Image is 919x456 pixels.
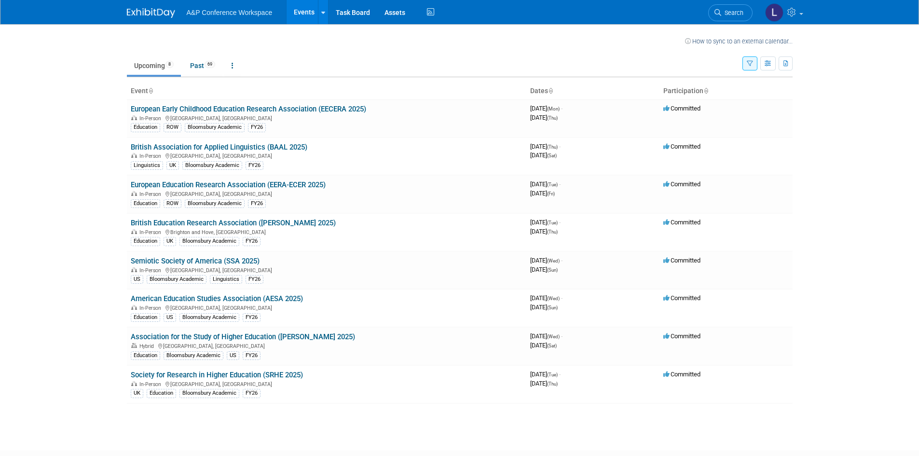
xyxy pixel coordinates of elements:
[131,275,143,284] div: US
[721,9,743,16] span: Search
[179,389,239,398] div: Bloomsbury Academic
[561,294,562,302] span: -
[530,371,561,378] span: [DATE]
[248,199,266,208] div: FY26
[131,380,522,387] div: [GEOGRAPHIC_DATA], [GEOGRAPHIC_DATA]
[185,123,245,132] div: Bloomsbury Academic
[131,114,522,122] div: [GEOGRAPHIC_DATA], [GEOGRAPHIC_DATA]
[131,343,137,348] img: Hybrid Event
[530,190,555,197] span: [DATE]
[164,313,176,322] div: US
[131,389,143,398] div: UK
[547,334,560,339] span: (Wed)
[243,351,261,360] div: FY26
[547,372,558,377] span: (Tue)
[547,220,558,225] span: (Tue)
[559,219,561,226] span: -
[547,258,560,263] span: (Wed)
[131,371,303,379] a: Society for Research in Higher Education (SRHE 2025)
[131,191,137,196] img: In-Person Event
[530,294,562,302] span: [DATE]
[246,161,263,170] div: FY26
[530,105,562,112] span: [DATE]
[164,123,181,132] div: ROW
[164,351,223,360] div: Bloomsbury Academic
[187,9,273,16] span: A&P Conference Workspace
[530,228,558,235] span: [DATE]
[227,351,239,360] div: US
[147,275,206,284] div: Bloomsbury Academic
[139,191,164,197] span: In-Person
[526,83,659,99] th: Dates
[179,313,239,322] div: Bloomsbury Academic
[166,161,179,170] div: UK
[148,87,153,95] a: Sort by Event Name
[243,313,261,322] div: FY26
[663,105,700,112] span: Committed
[663,143,700,150] span: Committed
[708,4,753,21] a: Search
[243,389,261,398] div: FY26
[182,161,242,170] div: Bloomsbury Academic
[205,61,215,68] span: 69
[131,342,522,349] div: [GEOGRAPHIC_DATA], [GEOGRAPHIC_DATA]
[165,61,174,68] span: 8
[663,371,700,378] span: Committed
[131,237,160,246] div: Education
[530,152,557,159] span: [DATE]
[561,105,562,112] span: -
[131,123,160,132] div: Education
[663,219,700,226] span: Committed
[547,191,555,196] span: (Fri)
[131,143,307,152] a: British Association for Applied Linguistics (BAAL 2025)
[530,342,557,349] span: [DATE]
[131,152,522,159] div: [GEOGRAPHIC_DATA], [GEOGRAPHIC_DATA]
[663,257,700,264] span: Committed
[131,267,137,272] img: In-Person Event
[547,115,558,121] span: (Thu)
[685,38,793,45] a: How to sync to an external calendar...
[131,304,522,311] div: [GEOGRAPHIC_DATA], [GEOGRAPHIC_DATA]
[530,304,558,311] span: [DATE]
[131,115,137,120] img: In-Person Event
[131,229,137,234] img: In-Person Event
[131,266,522,274] div: [GEOGRAPHIC_DATA], [GEOGRAPHIC_DATA]
[530,266,558,273] span: [DATE]
[663,180,700,188] span: Committed
[131,313,160,322] div: Education
[131,351,160,360] div: Education
[547,182,558,187] span: (Tue)
[559,180,561,188] span: -
[243,237,261,246] div: FY26
[561,332,562,340] span: -
[131,105,366,113] a: European Early Childhood Education Research Association (EECERA 2025)
[547,106,560,111] span: (Mon)
[210,275,242,284] div: Linguistics
[131,332,355,341] a: Association for the Study of Higher Education ([PERSON_NAME] 2025)
[530,114,558,121] span: [DATE]
[127,83,526,99] th: Event
[139,229,164,235] span: In-Person
[663,332,700,340] span: Committed
[703,87,708,95] a: Sort by Participation Type
[547,296,560,301] span: (Wed)
[164,237,176,246] div: UK
[131,294,303,303] a: American Education Studies Association (AESA 2025)
[139,381,164,387] span: In-Person
[139,267,164,274] span: In-Person
[139,153,164,159] span: In-Person
[131,219,336,227] a: British Education Research Association ([PERSON_NAME] 2025)
[663,294,700,302] span: Committed
[530,143,561,150] span: [DATE]
[530,380,558,387] span: [DATE]
[139,115,164,122] span: In-Person
[547,144,558,150] span: (Thu)
[179,237,239,246] div: Bloomsbury Academic
[530,180,561,188] span: [DATE]
[131,190,522,197] div: [GEOGRAPHIC_DATA], [GEOGRAPHIC_DATA]
[139,343,157,349] span: Hybrid
[530,219,561,226] span: [DATE]
[561,257,562,264] span: -
[547,305,558,310] span: (Sun)
[659,83,793,99] th: Participation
